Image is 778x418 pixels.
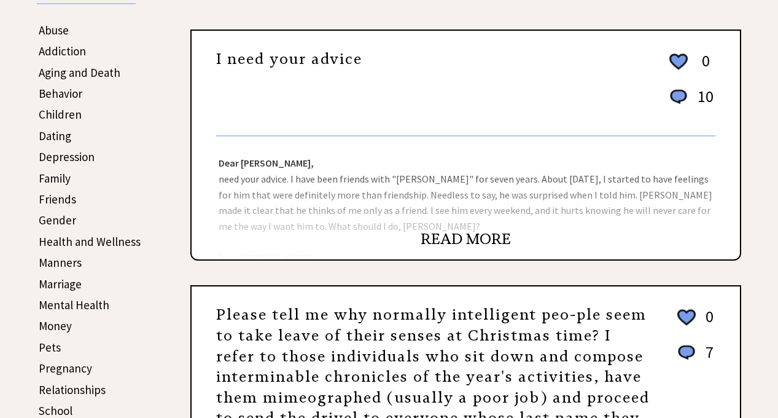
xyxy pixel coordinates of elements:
a: Mental Health [39,298,109,312]
a: READ MORE [421,230,511,248]
img: message_round%201.png [675,343,698,363]
a: Manners [39,255,82,270]
a: Behavior [39,86,82,101]
a: Family [39,171,71,186]
a: Pregnancy [39,361,92,376]
img: heart_outline%202.png [667,51,690,73]
img: message_round%201.png [667,87,690,107]
a: Depression [39,149,95,164]
a: Aging and Death [39,65,120,80]
a: Health and Wellness [39,234,141,249]
a: Dating [39,128,71,143]
td: 0 [699,306,714,341]
a: Addiction [39,44,86,58]
td: 7 [699,342,714,374]
a: I need your advice [216,50,362,68]
a: Money [39,318,72,333]
a: Gender [39,213,76,227]
strong: Dear [PERSON_NAME], [219,157,314,169]
div: need your advice. I have been friends with "[PERSON_NAME]" for seven years. About [DATE], I start... [192,136,740,259]
a: Children [39,107,82,122]
td: 0 [691,50,714,85]
a: Relationships [39,382,106,397]
a: Pets [39,340,61,355]
img: heart_outline%202.png [675,307,698,328]
td: 10 [691,86,714,119]
a: School [39,403,72,418]
a: Abuse [39,23,69,37]
a: Marriage [39,277,82,291]
a: Friends [39,192,76,207]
